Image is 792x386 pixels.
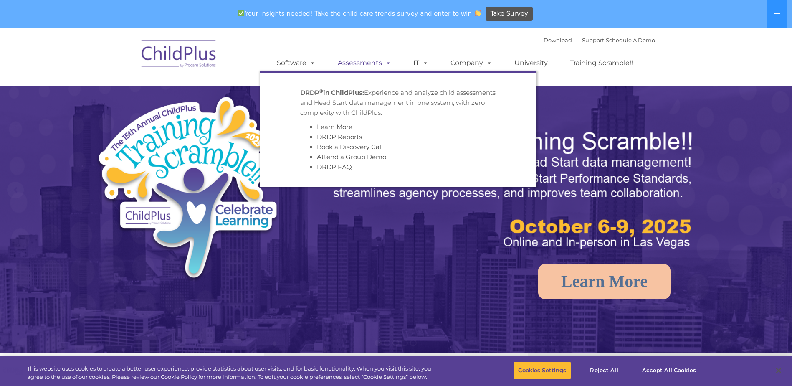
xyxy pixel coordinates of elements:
[562,55,641,71] a: Training Scramble!!
[300,88,496,118] p: Experience and analyze child assessments and Head Start data management in one system, with zero ...
[300,89,364,96] strong: DRDP in ChildPlus:
[514,362,571,379] button: Cookies Settings
[606,37,655,43] a: Schedule A Demo
[329,55,400,71] a: Assessments
[442,55,501,71] a: Company
[235,5,485,22] span: Your insights needed! Take the child care trends survey and enter to win!
[27,365,435,381] div: This website uses cookies to create a better user experience, provide statistics about user visit...
[116,89,152,96] span: Phone number
[317,123,352,131] a: Learn More
[317,143,383,151] a: Book a Discovery Call
[544,37,572,43] a: Download
[544,37,655,43] font: |
[317,133,362,141] a: DRDP Reports
[268,55,324,71] a: Software
[238,10,244,16] img: ✅
[638,362,701,379] button: Accept All Cookies
[486,7,533,21] a: Take Survey
[578,362,630,379] button: Reject All
[506,55,556,71] a: University
[405,55,437,71] a: IT
[538,264,671,299] a: Learn More
[317,163,352,171] a: DRDP FAQ
[116,55,142,61] span: Last name
[319,88,323,94] sup: ©
[769,361,788,380] button: Close
[582,37,604,43] a: Support
[491,7,528,21] span: Take Survey
[475,10,481,16] img: 👏
[137,34,221,76] img: ChildPlus by Procare Solutions
[317,153,386,161] a: Attend a Group Demo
